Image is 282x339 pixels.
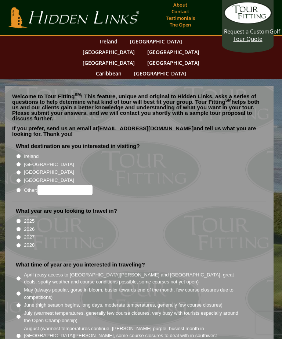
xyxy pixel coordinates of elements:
[79,57,138,68] a: [GEOGRAPHIC_DATA]
[225,98,232,102] sup: SM
[24,310,239,324] label: July (warmest temperatures, generally few course closures, very busy with tourists especially aro...
[24,233,35,241] label: 2027
[24,241,35,249] label: 2028
[96,36,121,47] a: Ireland
[126,36,186,47] a: [GEOGRAPHIC_DATA]
[24,169,74,176] label: [GEOGRAPHIC_DATA]
[164,13,197,23] a: Testimonials
[24,226,35,233] label: 2026
[98,125,194,131] a: [EMAIL_ADDRESS][DOMAIN_NAME]
[24,161,74,168] label: [GEOGRAPHIC_DATA]
[130,68,190,79] a: [GEOGRAPHIC_DATA]
[16,207,117,215] label: What year are you looking to travel in?
[24,286,239,301] label: May (always popular, gorse in bloom, busier towards end of the month, few course closures due to ...
[79,47,138,57] a: [GEOGRAPHIC_DATA]
[24,218,35,225] label: 2025
[24,177,74,184] label: [GEOGRAPHIC_DATA]
[24,271,239,286] label: April (easy access to [GEOGRAPHIC_DATA][PERSON_NAME] and [GEOGRAPHIC_DATA], great deals, spotty w...
[12,126,266,142] p: If you prefer, send us an email at and tell us what you are looking for. Thank you!
[24,185,92,195] label: Other:
[92,68,125,79] a: Caribbean
[16,142,140,150] label: What destination are you interested in visiting?
[224,2,272,42] a: Request a CustomGolf Tour Quote
[37,185,93,195] input: Other:
[144,57,203,68] a: [GEOGRAPHIC_DATA]
[224,28,270,35] span: Request a Custom
[12,93,266,121] p: Welcome to Tour Fitting ! This feature, unique and original to Hidden Links, asks a series of que...
[16,261,145,268] label: What time of year are you interested in traveling?
[168,20,193,30] a: The Open
[24,153,39,160] label: Ireland
[75,92,81,97] sup: SM
[24,301,223,309] label: June (high season begins, long days, moderate temperatures, generally few course closures)
[170,6,191,17] a: Contact
[144,47,203,57] a: [GEOGRAPHIC_DATA]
